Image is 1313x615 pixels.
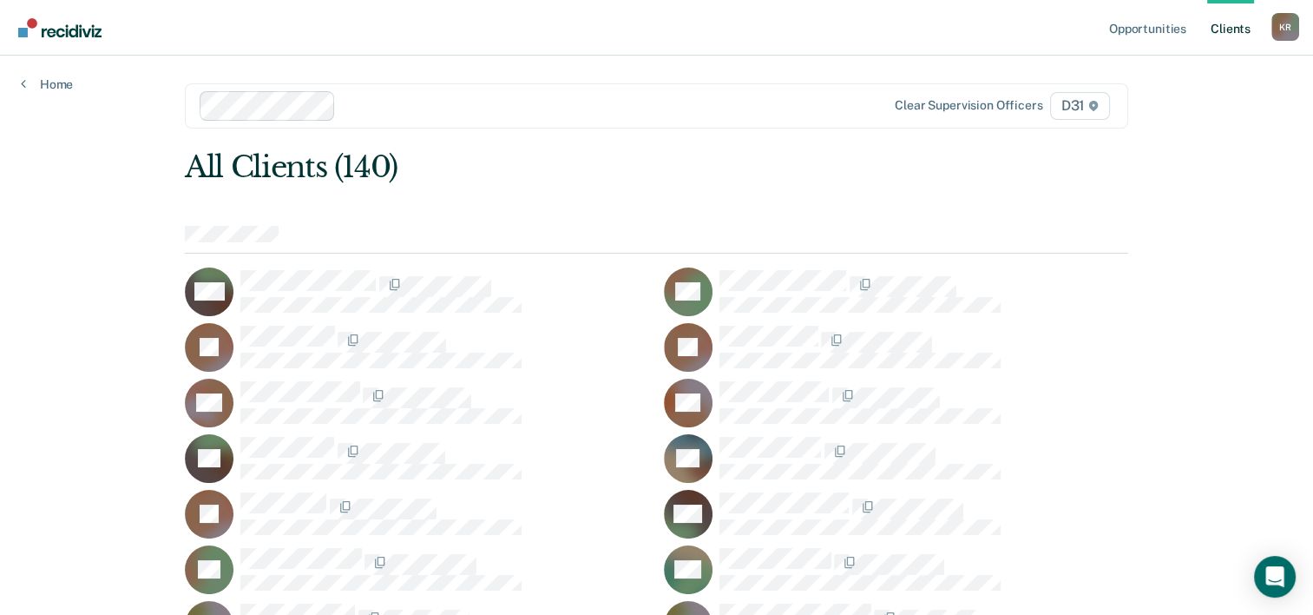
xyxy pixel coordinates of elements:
[18,18,102,37] img: Recidiviz
[185,149,939,185] div: All Clients (140)
[1271,13,1299,41] div: K R
[1271,13,1299,41] button: Profile dropdown button
[1050,92,1110,120] span: D31
[895,98,1042,113] div: Clear supervision officers
[1254,556,1296,598] div: Open Intercom Messenger
[21,76,73,92] a: Home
